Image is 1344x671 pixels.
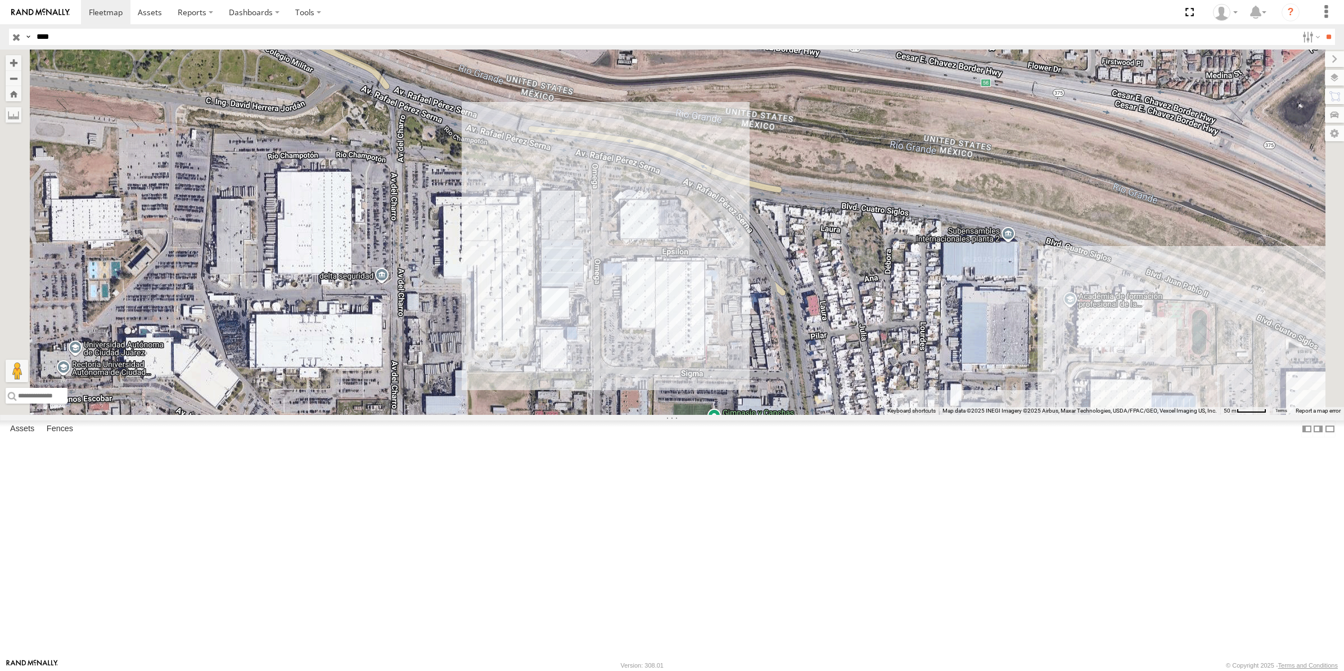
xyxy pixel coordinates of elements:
label: Assets [4,421,40,437]
div: Roberto Garcia [1209,4,1242,21]
label: Search Filter Options [1298,29,1322,45]
button: Zoom Home [6,86,21,101]
label: Hide Summary Table [1324,421,1336,437]
a: Terms (opens in new tab) [1275,409,1287,413]
label: Dock Summary Table to the Right [1313,421,1324,437]
button: Map Scale: 50 m per 49 pixels [1220,407,1270,415]
button: Zoom in [6,55,21,70]
label: Dock Summary Table to the Left [1301,421,1313,437]
a: Terms and Conditions [1278,662,1338,669]
button: Drag Pegman onto the map to open Street View [6,360,28,382]
label: Measure [6,107,21,123]
label: Map Settings [1325,126,1344,141]
label: Search Query [24,29,33,45]
div: Version: 308.01 [621,662,664,669]
button: Zoom out [6,70,21,86]
a: Visit our Website [6,660,58,671]
label: Fences [41,421,79,437]
span: Map data ©2025 INEGI Imagery ©2025 Airbus, Maxar Technologies, USDA/FPAC/GEO, Vexcel Imaging US, ... [942,408,1217,414]
button: Keyboard shortcuts [887,407,936,415]
span: 50 m [1224,408,1237,414]
a: Report a map error [1296,408,1341,414]
i: ? [1282,3,1300,21]
div: © Copyright 2025 - [1226,662,1338,669]
img: rand-logo.svg [11,8,70,16]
